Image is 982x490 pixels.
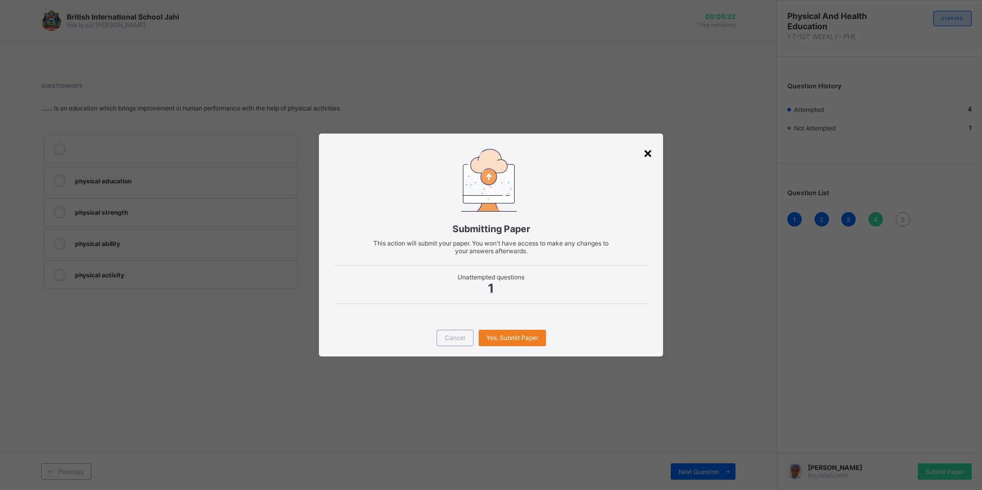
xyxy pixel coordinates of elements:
span: Cancel [445,334,465,342]
span: Submitting Paper [334,223,647,234]
span: This action will submit your paper. You won't have access to make any changes to your answers aft... [373,239,609,255]
span: Unattempted questions [334,273,647,281]
div: × [643,144,653,161]
span: 1 [334,281,647,296]
img: submitting-paper.7509aad6ec86be490e328e6d2a33d40a.svg [461,149,517,211]
span: Yes, Submit Paper [486,334,538,342]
